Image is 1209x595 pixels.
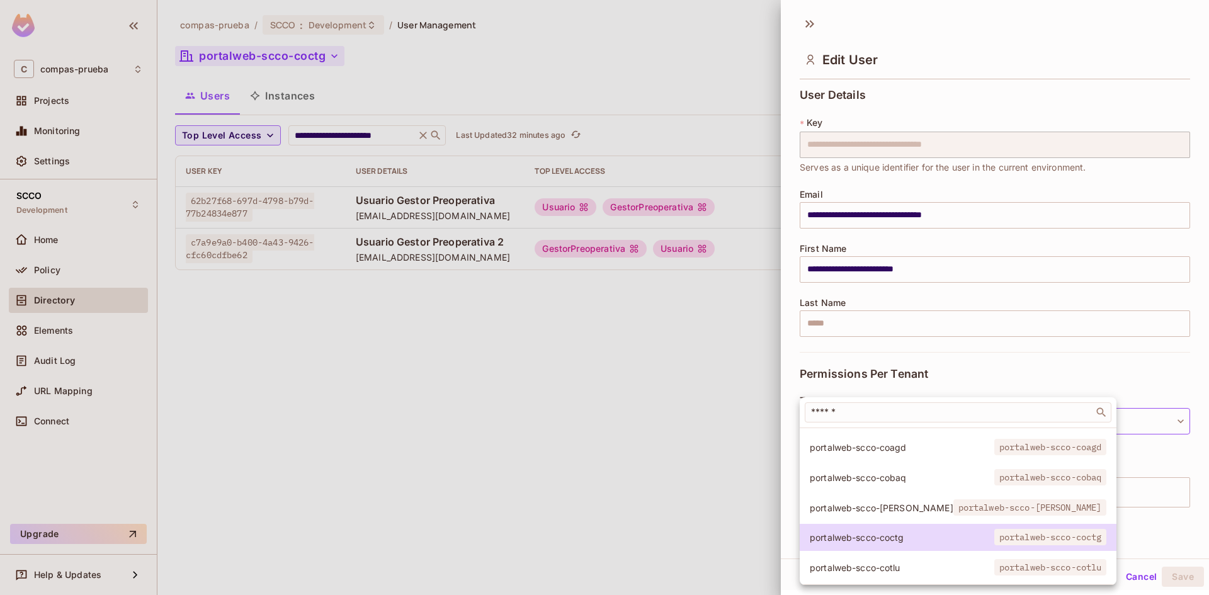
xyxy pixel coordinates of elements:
[810,531,994,543] span: portalweb-scco-coctg
[994,529,1107,545] span: portalweb-scco-coctg
[994,469,1107,485] span: portalweb-scco-cobaq
[810,562,994,574] span: portalweb-scco-cotlu
[994,439,1107,455] span: portalweb-scco-coagd
[810,441,994,453] span: portalweb-scco-coagd
[810,502,953,514] span: portalweb-scco-[PERSON_NAME]
[953,499,1107,516] span: portalweb-scco-[PERSON_NAME]
[810,472,994,484] span: portalweb-scco-cobaq
[994,559,1107,575] span: portalweb-scco-cotlu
